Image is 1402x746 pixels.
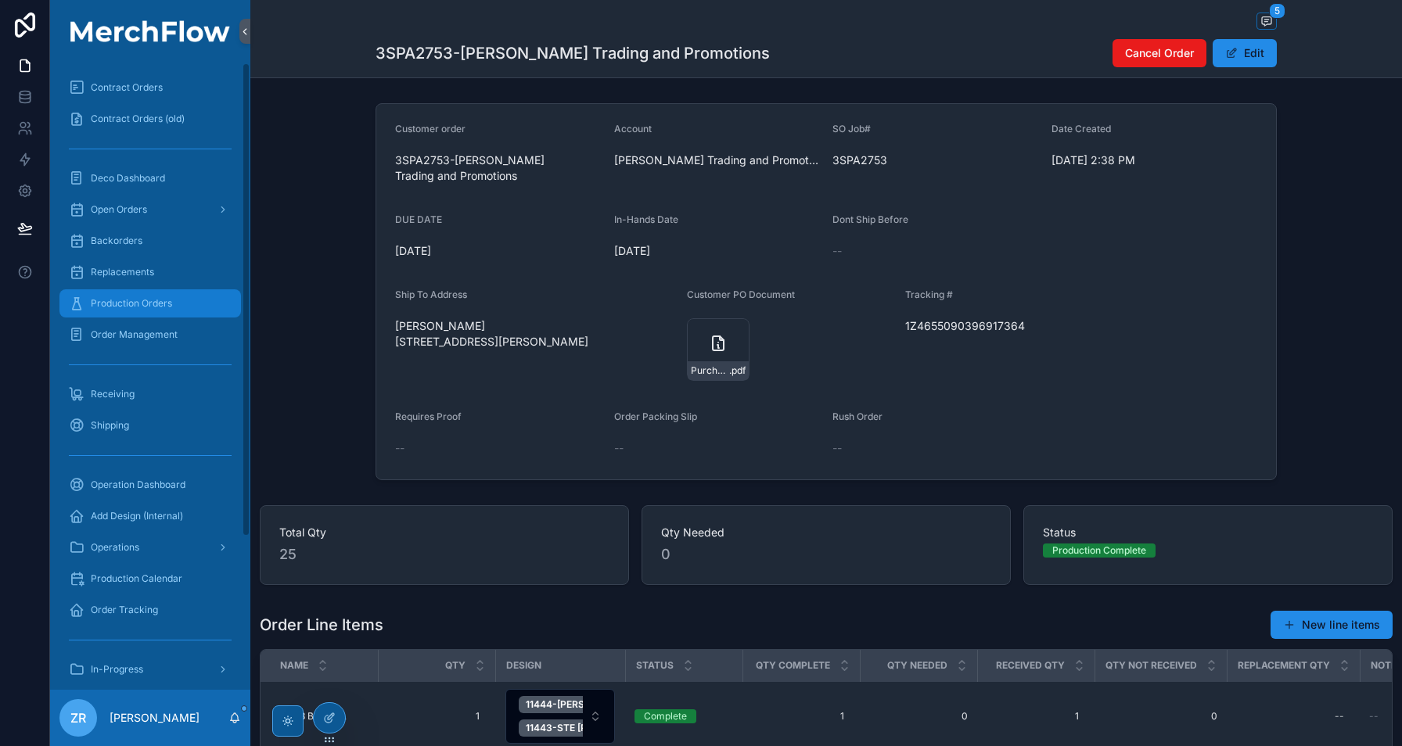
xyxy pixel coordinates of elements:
[59,227,241,255] a: Backorders
[661,543,991,565] span: 0
[729,364,746,377] span: .pdf
[395,243,602,259] span: [DATE]
[661,525,991,540] span: Qty Needed
[832,123,871,134] span: SO Job#
[1051,152,1258,168] span: [DATE] 2:38 PM
[59,411,241,439] a: Shipping
[395,318,674,350] span: [PERSON_NAME] [STREET_ADDRESS][PERSON_NAME]
[996,659,1065,672] span: Received Qty
[1052,543,1146,558] div: Production Complete
[1043,525,1373,540] span: Status
[1051,123,1111,134] span: Date Created
[832,213,908,225] span: Dont Ship Before
[445,659,466,672] span: QTY
[260,614,383,636] h1: Order Line Items
[91,172,165,185] span: Deco Dashboard
[832,152,1039,168] span: 3SPA2753
[395,123,466,134] span: Customer order
[70,708,86,727] span: ZR
[91,81,163,94] span: Contract Orders
[91,604,158,616] span: Order Tracking
[636,659,674,672] span: Status
[110,710,200,726] p: [PERSON_NAME]
[505,689,615,744] button: Select Button
[91,297,172,310] span: Production Orders
[91,541,139,554] span: Operations
[91,113,185,125] span: Contract Orders (old)
[1236,704,1350,729] a: --
[376,42,770,64] h1: 3SPA2753-[PERSON_NAME] Trading and Promotions
[59,164,241,192] a: Deco Dashboard
[59,258,241,286] a: Replacements
[387,704,486,729] a: 1
[614,243,821,259] span: [DATE]
[1104,710,1217,723] a: 0
[1113,39,1206,67] button: Cancel Order
[614,152,821,168] span: [PERSON_NAME] Trading and Promotions
[869,710,968,723] a: 0
[91,235,142,247] span: Backorders
[1269,3,1285,19] span: 5
[395,411,462,422] span: Requires Proof
[1105,659,1197,672] span: QTY Not Received
[691,364,729,377] span: Purchase-Order-#3SPA2753---MerchFlow,-Inc.
[91,388,135,400] span: Receiving
[59,289,241,317] a: Production Orders
[59,20,241,42] img: App logo
[395,289,467,300] span: Ship To Address
[91,203,147,216] span: Open Orders
[91,479,185,491] span: Operation Dashboard
[614,440,624,456] span: --
[91,266,154,278] span: Replacements
[519,696,965,713] button: Unselect 1578
[832,411,883,422] span: Rush Order
[59,380,241,408] a: Receiving
[644,709,687,723] div: Complete
[395,440,404,456] span: --
[519,719,854,737] button: Unselect 1576
[687,289,795,300] span: Customer PO Document
[905,289,953,300] span: Tracking #
[614,411,697,422] span: Order Packing Slip
[758,710,844,723] span: 1
[1335,710,1344,723] div: --
[59,105,241,133] a: Contract Orders (old)
[91,572,182,585] span: Production Calendar
[614,213,678,225] span: In-Hands Date
[395,213,442,225] span: DUE DATE
[506,659,541,672] span: DESIGN
[905,318,1112,334] span: 1Z4655090396917364
[59,655,241,683] a: In-Progress
[394,710,480,723] span: 1
[634,709,733,723] a: Complete
[279,525,609,540] span: Total Qty
[1125,45,1194,61] span: Cancel Order
[1369,710,1379,723] span: --
[832,440,842,456] span: --
[395,152,602,184] span: 3SPA2753-[PERSON_NAME] Trading and Promotions
[91,510,183,522] span: Add Design (Internal)
[91,328,178,341] span: Order Management
[505,688,616,744] a: Select Button
[526,698,943,711] span: 11444-[PERSON_NAME] Beachway-[PERSON_NAME] Trading and Promotions-Heat Transfer
[756,659,830,672] span: QTY COMPLETE
[280,659,308,672] span: Name
[1213,39,1277,67] button: Edit
[50,63,250,690] div: scrollable content
[91,419,129,432] span: Shipping
[59,195,241,224] a: Open Orders
[832,243,842,259] span: --
[1271,611,1393,639] button: New line items
[752,704,850,729] a: 1
[59,471,241,499] a: Operation Dashboard
[59,321,241,349] a: Order Management
[279,543,609,565] span: 25
[1256,13,1277,32] button: 5
[59,565,241,593] a: Production Calendar
[526,722,832,734] span: 11443-STE [PERSON_NAME] Trading and Promotions-Heat Transfer
[993,710,1079,723] span: 1
[887,659,947,672] span: QTY NEEDED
